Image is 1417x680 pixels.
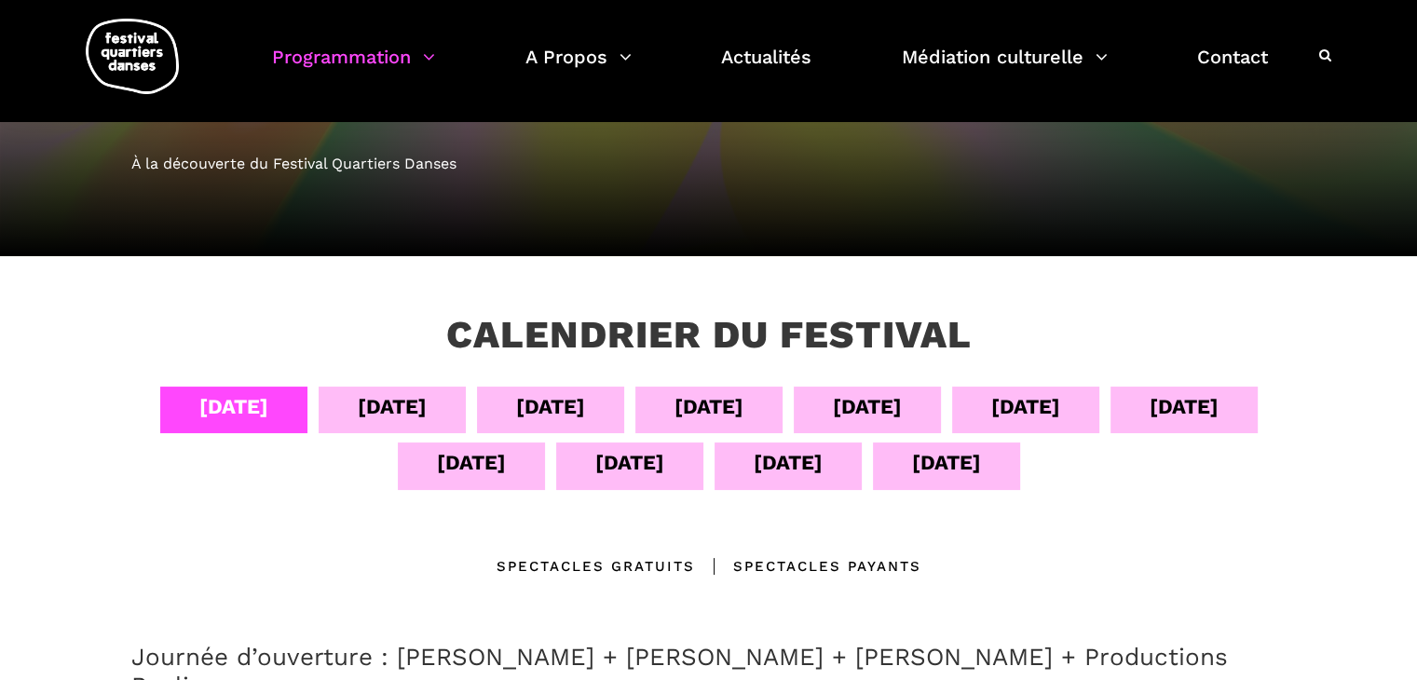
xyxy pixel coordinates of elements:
[695,555,921,578] div: Spectacles Payants
[272,41,435,96] a: Programmation
[595,446,664,479] div: [DATE]
[497,555,695,578] div: Spectacles gratuits
[754,446,823,479] div: [DATE]
[721,41,811,96] a: Actualités
[516,390,585,423] div: [DATE]
[912,446,981,479] div: [DATE]
[991,390,1060,423] div: [DATE]
[1150,390,1219,423] div: [DATE]
[358,390,427,423] div: [DATE]
[199,390,268,423] div: [DATE]
[86,19,179,94] img: logo-fqd-med
[131,152,1287,176] div: À la découverte du Festival Quartiers Danses
[674,390,743,423] div: [DATE]
[902,41,1108,96] a: Médiation culturelle
[525,41,632,96] a: A Propos
[833,390,902,423] div: [DATE]
[446,312,972,359] h3: Calendrier du festival
[1197,41,1268,96] a: Contact
[437,446,506,479] div: [DATE]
